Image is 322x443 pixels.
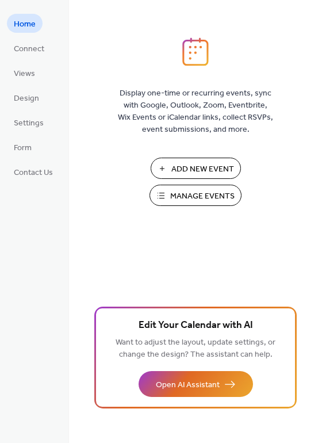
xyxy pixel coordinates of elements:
span: Home [14,18,36,30]
a: Home [7,14,43,33]
span: Manage Events [170,190,235,203]
a: Connect [7,39,51,58]
span: Settings [14,117,44,129]
span: Add New Event [171,163,234,175]
span: Display one-time or recurring events, sync with Google, Outlook, Zoom, Eventbrite, Wix Events or ... [118,87,273,136]
span: Views [14,68,35,80]
img: logo_icon.svg [182,37,209,66]
a: Views [7,63,42,82]
button: Manage Events [149,185,241,206]
span: Edit Your Calendar with AI [139,318,253,334]
a: Contact Us [7,162,60,181]
a: Design [7,88,46,107]
span: Contact Us [14,167,53,179]
button: Add New Event [151,158,241,179]
a: Settings [7,113,51,132]
a: Form [7,138,39,156]
button: Open AI Assistant [139,371,253,397]
span: Form [14,142,32,154]
span: Want to adjust the layout, update settings, or change the design? The assistant can help. [116,335,275,362]
span: Connect [14,43,44,55]
span: Design [14,93,39,105]
span: Open AI Assistant [156,379,220,391]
